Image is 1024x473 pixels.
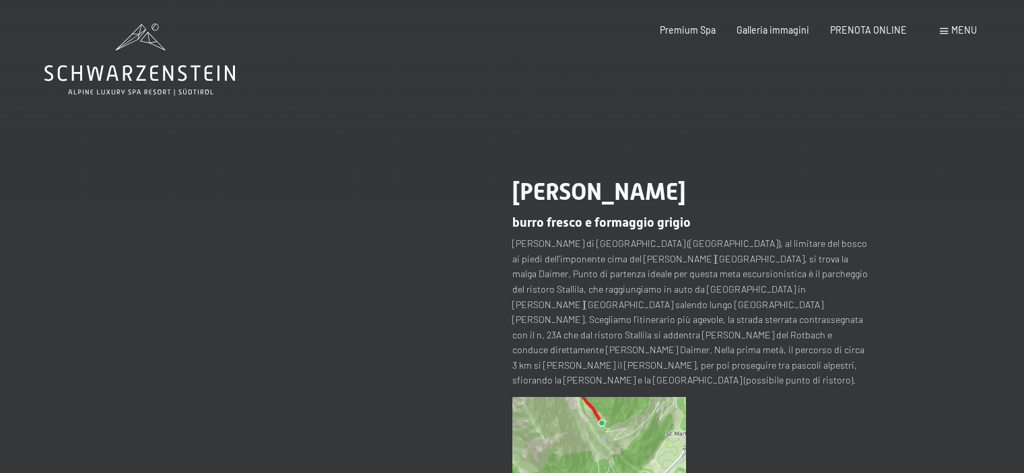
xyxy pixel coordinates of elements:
[512,178,686,205] span: [PERSON_NAME]
[830,24,907,36] a: PRENOTA ONLINE
[512,236,869,388] p: [PERSON_NAME] di [GEOGRAPHIC_DATA] ([GEOGRAPHIC_DATA]), al limitare del bosco ai piedi dell’impon...
[737,24,809,36] a: Galleria immagini
[512,215,691,230] span: burro fresco e formaggio grigio
[660,24,716,36] a: Premium Spa
[951,24,977,36] span: Menu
